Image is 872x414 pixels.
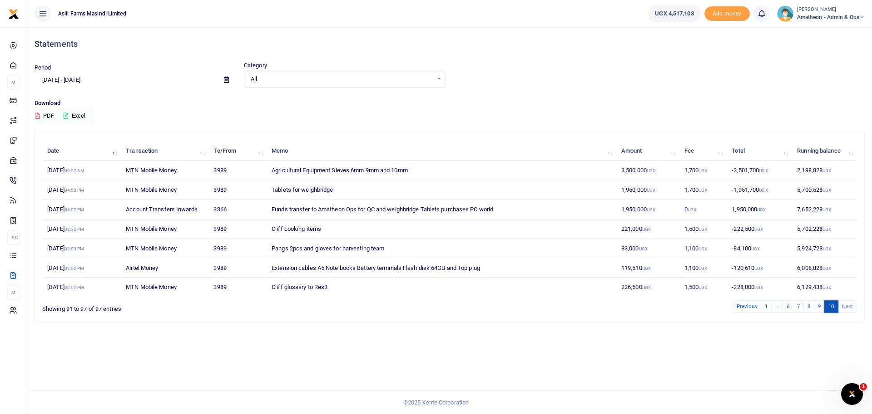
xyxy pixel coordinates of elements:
[64,266,84,271] small: 02:02 PM
[42,161,121,180] td: [DATE]
[54,10,130,18] span: Asili Farms Masindi Limited
[644,5,704,22] li: Wallet ballance
[42,239,121,258] td: [DATE]
[42,299,378,314] div: Showing 91 to 97 of 97 entries
[792,141,857,161] th: Running balance: activate to sort column ascending
[822,207,831,212] small: UGX
[792,239,857,258] td: 5,924,728
[841,383,863,405] iframe: Intercom live chat
[792,200,857,219] td: 7,652,228
[733,300,761,313] a: Previous
[56,108,93,124] button: Excel
[860,383,867,390] span: 1
[642,285,651,290] small: UGX
[727,258,792,278] td: -120,610
[42,219,121,239] td: [DATE]
[797,13,865,21] span: Amatheon - Admin & Ops
[757,207,766,212] small: UGX
[648,5,700,22] a: UGX 4,517,103
[704,6,750,21] span: Add money
[616,219,679,239] td: 221,000
[792,219,857,239] td: 5,702,228
[208,239,267,258] td: 3989
[616,239,679,258] td: 83,000
[121,161,208,180] td: MTN Mobile Money
[679,219,727,239] td: 1,500
[824,300,838,313] a: 10
[792,180,857,200] td: 5,700,528
[783,300,793,313] a: 6
[7,285,20,300] li: M
[679,258,727,278] td: 1,100
[35,72,217,88] input: select period
[42,278,121,297] td: [DATE]
[208,141,267,161] th: To/From: activate to sort column ascending
[8,10,19,17] a: logo-small logo-large logo-large
[42,180,121,200] td: [DATE]
[777,5,793,22] img: profile-user
[647,207,655,212] small: UGX
[647,188,655,193] small: UGX
[121,258,208,278] td: Airtel Money
[121,278,208,297] td: MTN Mobile Money
[727,141,792,161] th: Total: activate to sort column ascending
[616,180,679,200] td: 1,950,000
[822,266,831,271] small: UGX
[267,258,616,278] td: Extension cables A5 Note books Battery terminals Flash disk 64GB and Top plug
[699,246,707,251] small: UGX
[679,278,727,297] td: 1,500
[42,141,121,161] th: Date: activate to sort column descending
[616,141,679,161] th: Amount: activate to sort column ascending
[121,180,208,200] td: MTN Mobile Money
[761,300,772,313] a: 1
[822,168,831,173] small: UGX
[7,230,20,245] li: Ac
[699,227,707,232] small: UGX
[35,108,54,124] button: PDF
[42,200,121,219] td: [DATE]
[7,75,20,90] li: M
[792,258,857,278] td: 6,008,828
[208,219,267,239] td: 3989
[727,161,792,180] td: -3,501,700
[639,246,648,251] small: UGX
[679,180,727,200] td: 1,700
[792,161,857,180] td: 2,198,828
[267,161,616,180] td: Agricultural Equipment Sieves 6mm 9mm and 10mm
[616,200,679,219] td: 1,950,000
[647,168,655,173] small: UGX
[64,246,84,251] small: 02:03 PM
[616,161,679,180] td: 3,500,000
[679,161,727,180] td: 1,700
[642,227,651,232] small: UGX
[679,141,727,161] th: Fee: activate to sort column ascending
[64,168,85,173] small: 09:52 AM
[699,168,707,173] small: UGX
[35,99,865,108] p: Download
[759,188,768,193] small: UGX
[267,278,616,297] td: Cliff glossary to Res3
[822,285,831,290] small: UGX
[642,266,651,271] small: UGX
[251,75,433,84] span: All
[64,227,84,232] small: 02:32 PM
[267,200,616,219] td: Funds transfer to Amatheon Ops for QC and weighbridge Tablets purchases PC world
[208,278,267,297] td: 3989
[777,5,865,22] a: profile-user [PERSON_NAME] Amatheon - Admin & Ops
[121,219,208,239] td: MTN Mobile Money
[814,300,825,313] a: 9
[244,61,267,70] label: Category
[208,161,267,180] td: 3989
[822,188,831,193] small: UGX
[727,278,792,297] td: -228,000
[208,258,267,278] td: 3989
[793,300,804,313] a: 7
[121,200,208,219] td: Account Transfers Inwards
[727,239,792,258] td: -84,100
[727,219,792,239] td: -222,500
[699,285,707,290] small: UGX
[822,227,831,232] small: UGX
[64,188,84,193] small: 04:53 PM
[704,6,750,21] li: Toup your wallet
[35,63,51,72] label: Period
